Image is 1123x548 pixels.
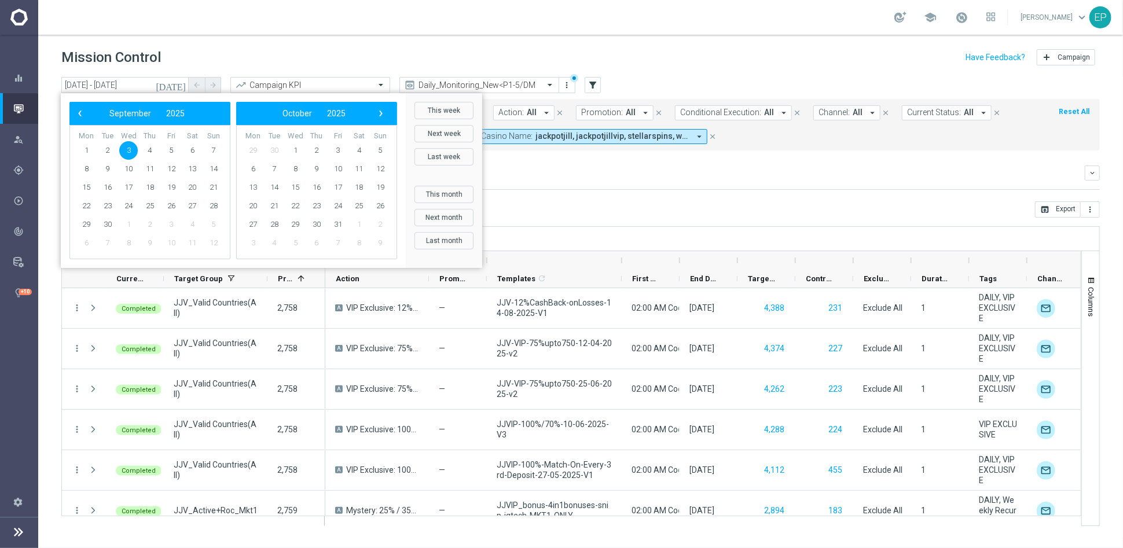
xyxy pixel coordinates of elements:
[72,424,82,435] i: more_vert
[371,178,390,197] span: 19
[265,234,284,252] span: 4
[13,226,24,237] i: track_changes
[541,108,552,118] i: arrow_drop_down
[537,274,546,283] i: refresh
[13,257,38,267] div: Data Studio
[182,131,203,141] th: weekday
[1037,340,1055,358] img: Optimail
[307,215,326,234] span: 30
[369,131,391,141] th: weekday
[98,197,117,215] span: 23
[98,178,117,197] span: 16
[827,301,843,315] button: 231
[640,108,651,118] i: arrow_drop_down
[183,215,201,234] span: 4
[481,131,533,141] span: Casino Name:
[922,274,949,283] span: Duration
[414,232,474,249] button: Last month
[439,274,467,283] span: Promotions
[13,165,38,175] button: gps_fixed Plan
[581,108,623,117] span: Promotion:
[346,384,419,394] span: VIP Exclusive: 75% (Upto $750)
[880,106,891,119] button: close
[864,274,891,283] span: Exclusion type
[72,465,82,475] button: more_vert
[13,258,38,267] button: Data Studio
[183,160,201,178] span: 13
[414,209,474,226] button: Next month
[13,196,24,206] i: play_circle_outline
[350,160,368,178] span: 11
[203,131,224,141] th: weekday
[329,197,347,215] span: 24
[1035,201,1081,218] button: open_in_browser Export
[119,215,138,234] span: 1
[792,106,802,119] button: close
[346,505,419,516] span: Mystery: 25% / 35% / 40% / 55% / 75%
[13,226,38,237] div: Analyze
[244,215,262,234] span: 27
[307,160,326,178] span: 9
[373,106,388,121] button: ›
[675,105,792,120] button: Conditional Execution: All arrow_drop_down
[13,227,38,236] button: track_changes Analyze
[205,77,221,93] button: arrow_forward
[13,165,38,175] div: Plan
[555,106,565,119] button: close
[707,130,718,143] button: close
[806,274,834,283] span: Control Customers
[204,178,223,197] span: 21
[371,234,390,252] span: 9
[183,197,201,215] span: 27
[72,303,82,313] i: more_vert
[286,160,304,178] span: 8
[813,105,880,120] button: Channel: All arrow_drop_down
[286,234,304,252] span: 5
[632,274,660,283] span: First Send Time
[414,186,474,203] button: This month
[335,345,343,352] span: A
[13,104,38,113] div: Mission Control
[1037,49,1095,65] button: add Campaign
[13,196,38,206] div: Execute
[77,160,96,178] span: 8
[327,131,348,141] th: weekday
[62,450,325,491] div: Press SPACE to select this row.
[329,178,347,197] span: 17
[921,303,926,313] div: 1
[763,301,786,315] button: 4,388
[979,292,1017,323] span: DAILY, VIP EXCLUSIVE
[61,77,189,93] input: Select date range
[497,274,535,283] span: Templates
[285,131,306,141] th: weekday
[350,197,368,215] span: 25
[570,74,578,82] div: There are unsaved changes
[371,197,390,215] span: 26
[1037,502,1055,520] img: Optimail
[439,303,445,313] span: —
[327,109,346,118] span: 2025
[183,234,201,252] span: 11
[189,77,205,93] button: arrow_back
[13,135,38,144] button: person_search Explore
[141,197,159,215] span: 25
[286,178,304,197] span: 15
[13,288,24,298] i: lightbulb
[992,106,1002,119] button: close
[563,80,572,90] i: more_vert
[72,505,82,516] button: more_vert
[867,108,878,118] i: arrow_drop_down
[307,234,326,252] span: 6
[793,109,801,117] i: close
[119,160,138,178] span: 10
[116,274,144,283] span: Current Status
[329,141,347,160] span: 3
[764,108,774,117] span: All
[72,106,87,121] button: ‹
[576,105,654,120] button: Promotion: All arrow_drop_down
[72,343,82,354] button: more_vert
